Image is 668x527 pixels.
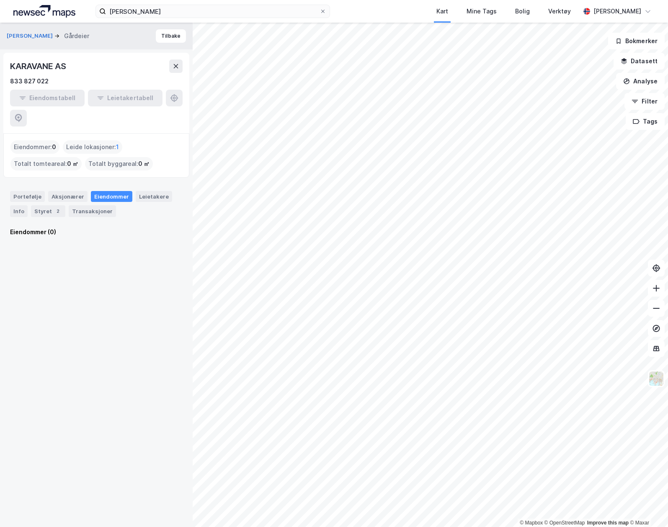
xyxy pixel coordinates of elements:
[648,371,664,387] img: Z
[626,113,665,130] button: Tags
[10,59,68,73] div: KARAVANE AS
[544,520,585,526] a: OpenStreetMap
[138,159,150,169] span: 0 ㎡
[64,31,89,41] div: Gårdeier
[136,191,172,202] div: Leietakere
[69,205,116,217] div: Transaksjoner
[156,29,186,43] button: Tilbake
[593,6,641,16] div: [PERSON_NAME]
[624,93,665,110] button: Filter
[52,142,56,152] span: 0
[116,142,119,152] span: 1
[467,6,497,16] div: Mine Tags
[436,6,448,16] div: Kart
[608,33,665,49] button: Bokmerker
[520,520,543,526] a: Mapbox
[10,205,28,217] div: Info
[67,159,78,169] span: 0 ㎡
[616,73,665,90] button: Analyse
[587,520,629,526] a: Improve this map
[548,6,571,16] div: Verktøy
[7,32,54,40] button: [PERSON_NAME]
[10,227,183,237] div: Eiendommer (0)
[54,207,62,215] div: 2
[13,5,75,18] img: logo.a4113a55bc3d86da70a041830d287a7e.svg
[106,5,320,18] input: Søk på adresse, matrikkel, gårdeiere, leietakere eller personer
[614,53,665,70] button: Datasett
[10,76,49,86] div: 833 827 022
[10,191,45,202] div: Portefølje
[626,487,668,527] iframe: Chat Widget
[10,157,82,170] div: Totalt tomteareal :
[85,157,153,170] div: Totalt byggareal :
[31,205,65,217] div: Styret
[63,140,122,154] div: Leide lokasjoner :
[91,191,132,202] div: Eiendommer
[10,140,59,154] div: Eiendommer :
[48,191,88,202] div: Aksjonærer
[515,6,530,16] div: Bolig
